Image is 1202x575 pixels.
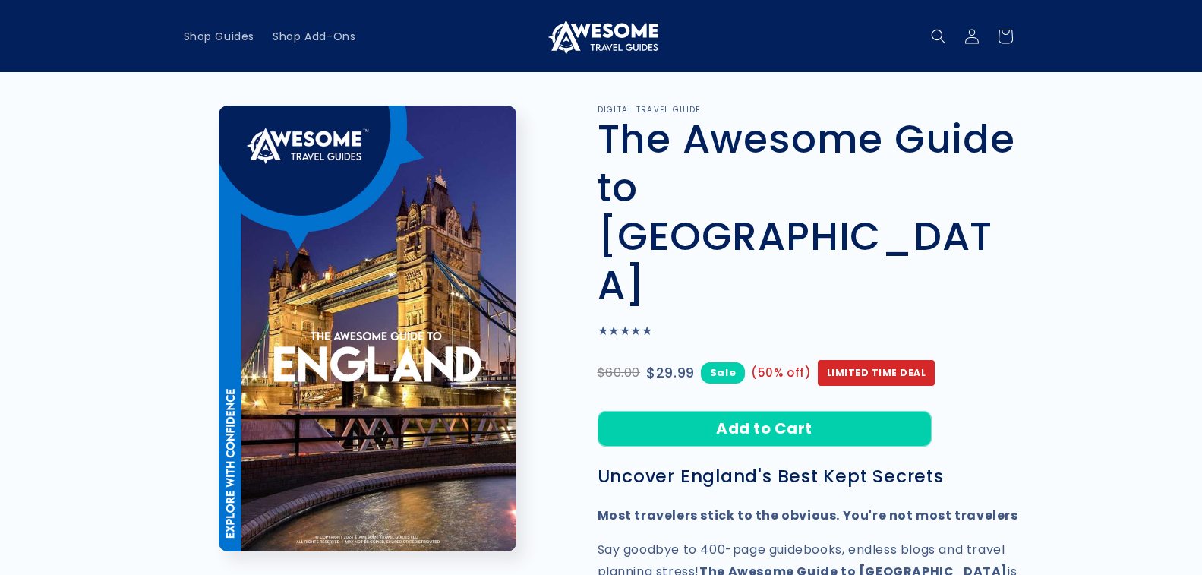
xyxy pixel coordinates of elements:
[598,362,641,384] span: $60.00
[701,362,745,383] span: Sale
[598,507,1018,524] strong: Most travelers stick to the obvious. You're not most travelers
[544,18,658,55] img: Awesome Travel Guides
[646,361,695,385] span: $29.99
[263,21,364,52] a: Shop Add-Ons
[751,362,811,383] span: (50% off)
[598,466,1019,488] h3: Uncover England's Best Kept Secrets
[922,20,955,53] summary: Search
[273,30,355,43] span: Shop Add-Ons
[598,115,1019,309] h1: The Awesome Guide to [GEOGRAPHIC_DATA]
[598,106,1019,115] p: DIGITAL TRAVEL GUIDE
[184,30,255,43] span: Shop Guides
[538,12,664,60] a: Awesome Travel Guides
[598,321,1019,343] p: ★★★★★
[175,21,264,52] a: Shop Guides
[818,360,935,386] span: Limited Time Deal
[598,411,932,447] button: Add to Cart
